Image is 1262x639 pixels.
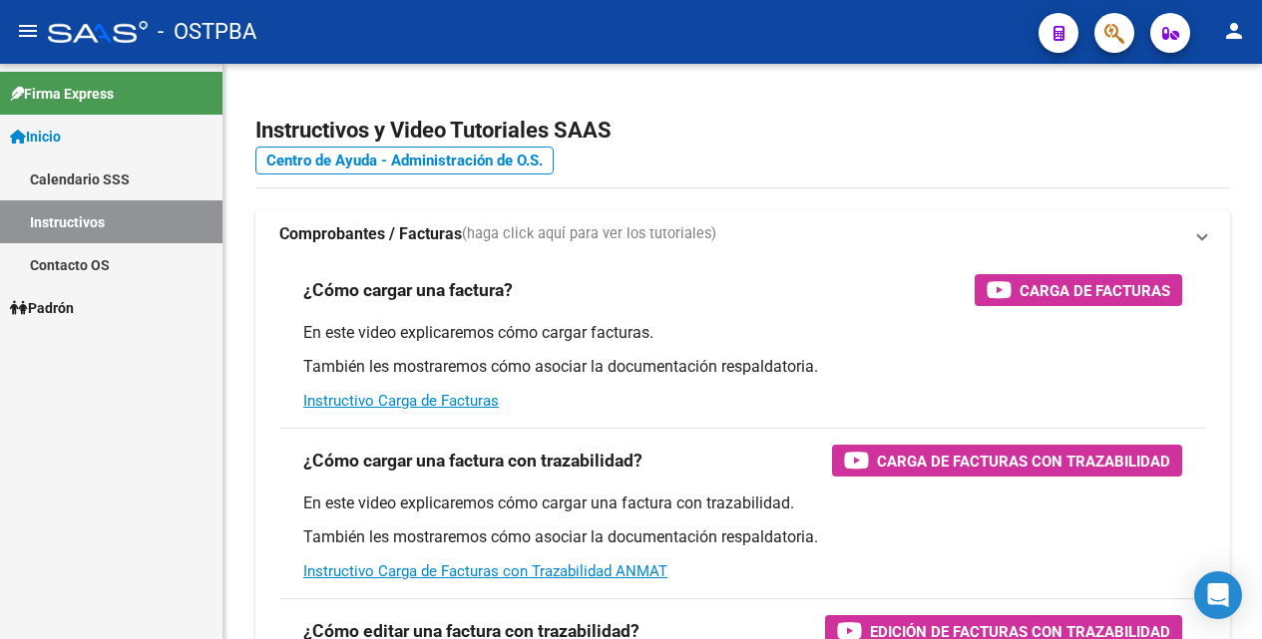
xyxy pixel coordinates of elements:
[158,10,256,54] span: - OSTPBA
[10,126,61,148] span: Inicio
[303,392,499,410] a: Instructivo Carga de Facturas
[10,83,114,105] span: Firma Express
[303,276,513,304] h3: ¿Cómo cargar una factura?
[303,447,642,475] h3: ¿Cómo cargar una factura con trazabilidad?
[462,223,716,245] span: (haga click aquí para ver los tutoriales)
[10,297,74,319] span: Padrón
[255,112,1230,150] h2: Instructivos y Video Tutoriales SAAS
[16,19,40,43] mat-icon: menu
[1020,278,1170,303] span: Carga de Facturas
[255,147,554,174] a: Centro de Ayuda - Administración de O.S.
[1194,571,1242,619] div: Open Intercom Messenger
[303,356,1182,378] p: También les mostraremos cómo asociar la documentación respaldatoria.
[303,526,1182,548] p: También les mostraremos cómo asociar la documentación respaldatoria.
[279,223,462,245] strong: Comprobantes / Facturas
[303,322,1182,344] p: En este video explicaremos cómo cargar facturas.
[975,274,1182,306] button: Carga de Facturas
[877,449,1170,474] span: Carga de Facturas con Trazabilidad
[832,445,1182,477] button: Carga de Facturas con Trazabilidad
[255,210,1230,258] mat-expansion-panel-header: Comprobantes / Facturas(haga click aquí para ver los tutoriales)
[303,562,667,580] a: Instructivo Carga de Facturas con Trazabilidad ANMAT
[1222,19,1246,43] mat-icon: person
[303,492,1182,514] p: En este video explicaremos cómo cargar una factura con trazabilidad.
